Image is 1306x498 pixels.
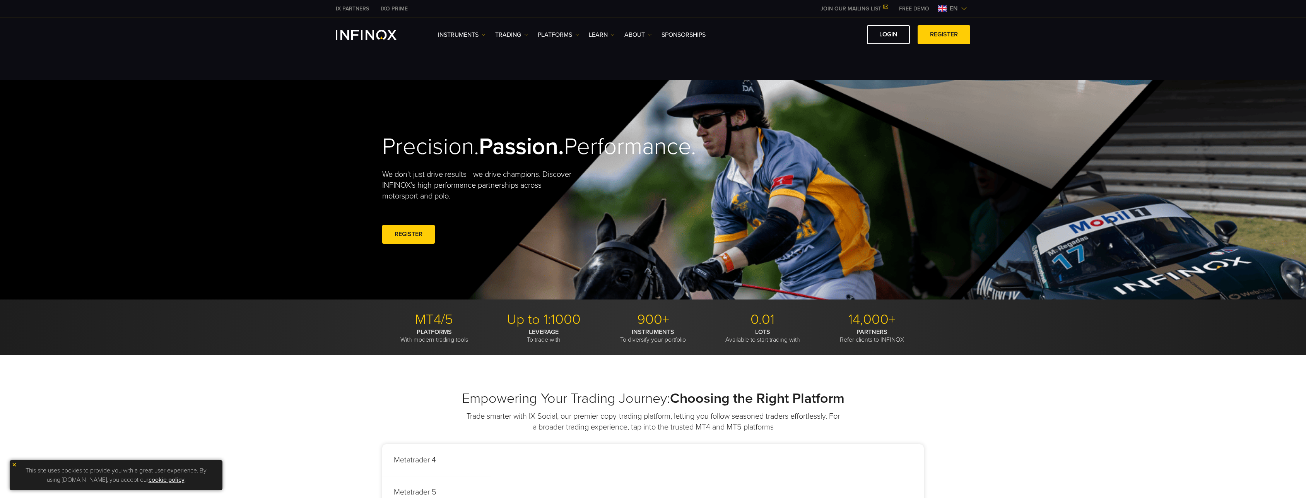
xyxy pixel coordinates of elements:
[382,328,486,344] p: With modern trading tools
[330,5,375,13] a: INFINOX
[670,390,844,407] strong: Choosing the Right Platform
[438,30,485,39] a: Instruments
[417,328,452,336] strong: PLATFORMS
[820,311,924,328] p: 14,000+
[711,311,814,328] p: 0.01
[382,133,626,161] h2: Precision. Performance.
[479,133,564,161] strong: Passion.
[529,328,559,336] strong: LEVERAGE
[465,411,841,433] p: Trade smarter with IX Social, our premier copy-trading platform, letting you follow seasoned trad...
[149,476,185,484] a: cookie policy
[815,5,893,12] a: JOIN OUR MAILING LIST
[867,25,910,44] a: LOGIN
[589,30,615,39] a: Learn
[495,30,528,39] a: TRADING
[662,30,706,39] a: SPONSORSHIPS
[820,328,924,344] p: Refer clients to INFINOX
[382,225,435,244] a: REGISTER
[601,311,705,328] p: 900+
[755,328,770,336] strong: LOTS
[14,464,219,486] p: This site uses cookies to provide you with a great user experience. By using [DOMAIN_NAME], you a...
[382,169,577,202] p: We don't just drive results—we drive champions. Discover INFINOX’s high-performance partnerships ...
[856,328,887,336] strong: PARTNERS
[336,30,415,40] a: INFINOX Logo
[382,390,924,407] h2: Empowering Your Trading Journey:
[492,328,595,344] p: To trade with
[632,328,674,336] strong: INSTRUMENTS
[918,25,970,44] a: REGISTER
[601,328,705,344] p: To diversify your portfolio
[382,311,486,328] p: MT4/5
[538,30,579,39] a: PLATFORMS
[711,328,814,344] p: Available to start trading with
[624,30,652,39] a: ABOUT
[12,462,17,467] img: yellow close icon
[492,311,595,328] p: Up to 1:1000
[947,4,961,13] span: en
[382,444,491,476] p: Metatrader 4
[893,5,935,13] a: INFINOX MENU
[375,5,414,13] a: INFINOX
